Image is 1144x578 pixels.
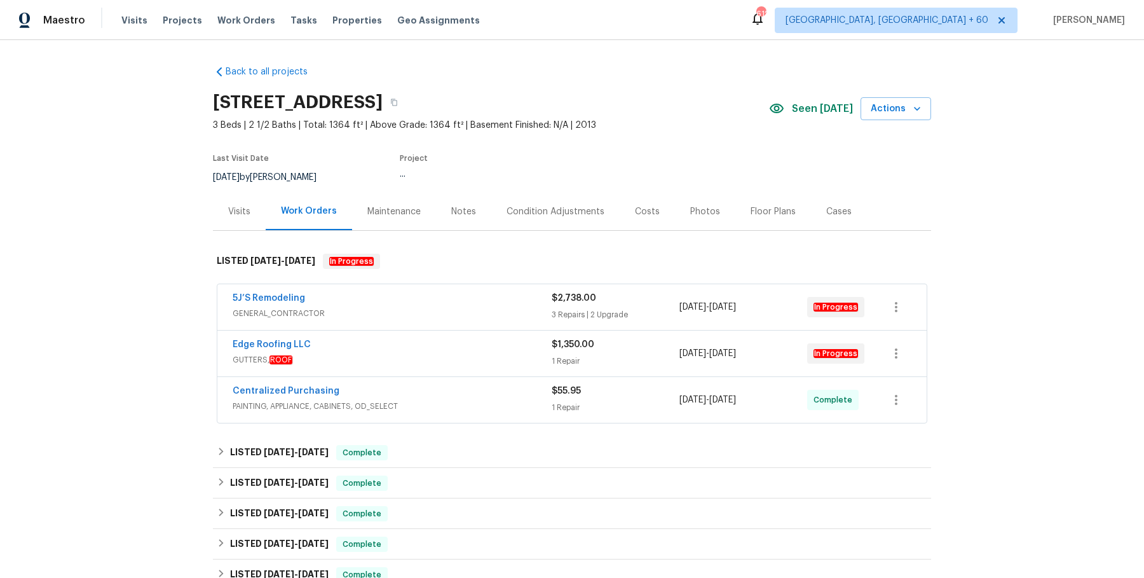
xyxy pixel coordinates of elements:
a: 5J’S Remodeling [233,294,305,303]
div: Floor Plans [751,205,796,218]
span: Maestro [43,14,85,27]
h6: LISTED [230,445,329,460]
span: Visits [121,14,147,27]
span: [DATE] [298,509,329,518]
div: Work Orders [281,205,337,217]
div: 612 [756,8,765,20]
div: Notes [451,205,476,218]
span: PAINTING, APPLIANCE, CABINETS, OD_SELECT [233,400,552,413]
h2: [STREET_ADDRESS] [213,96,383,109]
span: [DATE] [679,303,706,312]
div: LISTED [DATE]-[DATE]In Progress [213,241,931,282]
span: Tasks [290,16,317,25]
div: 1 Repair [552,355,679,368]
div: Condition Adjustments [507,205,604,218]
span: [DATE] [679,396,706,404]
a: Back to all projects [213,65,335,78]
span: $1,350.00 [552,340,594,349]
div: Visits [228,205,250,218]
span: - [679,301,736,313]
span: [DATE] [285,256,315,265]
span: Geo Assignments [397,14,480,27]
button: Copy Address [383,91,405,114]
div: LISTED [DATE]-[DATE]Complete [213,529,931,560]
span: [DATE] [298,478,329,487]
div: LISTED [DATE]-[DATE]Complete [213,499,931,529]
h6: LISTED [230,506,329,521]
span: - [264,539,329,548]
h6: LISTED [217,254,315,269]
span: Properties [332,14,382,27]
span: [DATE] [213,173,240,182]
span: [DATE] [709,349,736,358]
span: [DATE] [709,303,736,312]
span: [PERSON_NAME] [1048,14,1125,27]
span: Complete [814,394,857,406]
span: GUTTERS, [233,354,552,366]
div: 3 Repairs | 2 Upgrade [552,308,679,321]
span: Complete [337,507,386,520]
span: Complete [337,477,386,490]
span: Actions [871,101,921,117]
span: - [679,347,736,360]
div: Maintenance [367,205,421,218]
span: [DATE] [264,448,294,457]
div: Cases [826,205,852,218]
em: In Progress [814,303,858,312]
span: [DATE] [298,539,329,548]
em: ROOF [269,355,292,364]
em: In Progress [329,257,374,266]
div: Costs [635,205,660,218]
div: 1 Repair [552,401,679,414]
span: [DATE] [264,539,294,548]
span: $55.95 [552,387,581,396]
span: GENERAL_CONTRACTOR [233,307,552,320]
span: - [264,448,329,457]
span: [DATE] [298,448,329,457]
span: - [264,509,329,518]
span: - [264,478,329,487]
em: In Progress [814,349,858,358]
div: LISTED [DATE]-[DATE]Complete [213,437,931,468]
span: Last Visit Date [213,155,269,162]
div: ... [400,170,644,179]
span: [DATE] [264,478,294,487]
span: Complete [337,538,386,551]
button: Actions [861,97,931,121]
span: [DATE] [709,396,736,404]
span: - [250,256,315,265]
span: [DATE] [264,509,294,518]
span: Project [400,155,428,162]
div: LISTED [DATE]-[DATE]Complete [213,468,931,499]
a: Centralized Purchasing [233,387,339,396]
span: [DATE] [250,256,281,265]
span: Projects [163,14,202,27]
h6: LISTED [230,537,329,552]
span: Seen [DATE] [792,102,853,115]
span: [GEOGRAPHIC_DATA], [GEOGRAPHIC_DATA] + 60 [786,14,988,27]
h6: LISTED [230,476,329,491]
div: by [PERSON_NAME] [213,170,332,185]
span: [DATE] [679,349,706,358]
span: $2,738.00 [552,294,596,303]
span: 3 Beds | 2 1/2 Baths | Total: 1364 ft² | Above Grade: 1364 ft² | Basement Finished: N/A | 2013 [213,119,769,132]
a: Edge Roofing LLC [233,340,311,349]
span: - [679,394,736,406]
span: Complete [337,446,386,459]
span: Work Orders [217,14,275,27]
div: Photos [690,205,720,218]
